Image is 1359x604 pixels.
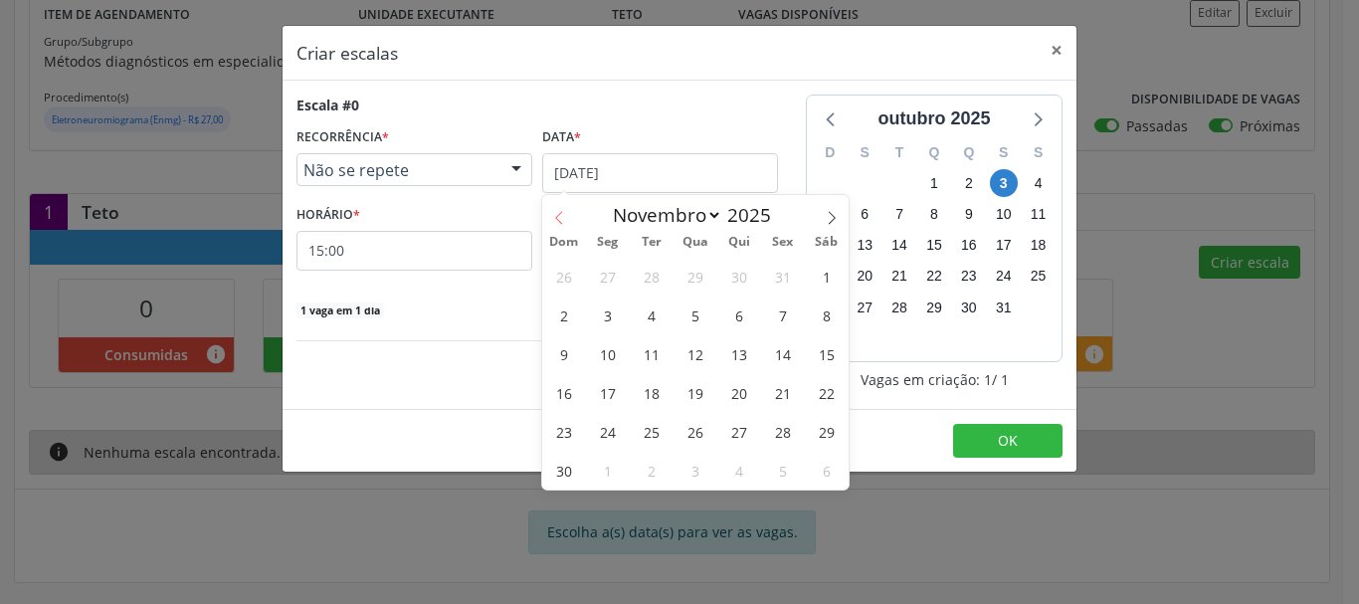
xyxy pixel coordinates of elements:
span: Qui [717,236,761,249]
div: S [848,137,882,168]
span: sexta-feira, 10 de outubro de 2025 [990,201,1018,229]
span: Novembro 6, 2025 [719,296,758,334]
div: Escala #0 [296,95,359,115]
div: D [813,137,848,168]
span: Novembro 26, 2025 [676,412,714,451]
span: terça-feira, 14 de outubro de 2025 [885,232,913,260]
span: Dezembro 5, 2025 [763,451,802,490]
span: Dezembro 4, 2025 [719,451,758,490]
span: Novembro 27, 2025 [719,412,758,451]
span: Outubro 27, 2025 [588,257,627,296]
span: quinta-feira, 23 de outubro de 2025 [955,263,983,291]
span: Novembro 2, 2025 [544,296,583,334]
span: Novembro 22, 2025 [807,373,846,412]
span: segunda-feira, 20 de outubro de 2025 [851,263,878,291]
span: Dezembro 6, 2025 [807,451,846,490]
span: OK [998,431,1018,450]
span: Outubro 29, 2025 [676,257,714,296]
span: Sex [761,236,805,249]
span: quarta-feira, 8 de outubro de 2025 [920,201,948,229]
span: Novembro 11, 2025 [632,334,671,373]
span: quinta-feira, 2 de outubro de 2025 [955,169,983,197]
input: Year [722,202,788,228]
span: sábado, 4 de outubro de 2025 [1025,169,1053,197]
span: Novembro 20, 2025 [719,373,758,412]
span: Novembro 5, 2025 [676,296,714,334]
span: Novembro 1, 2025 [807,257,846,296]
button: OK [953,424,1063,458]
span: Dezembro 3, 2025 [676,451,714,490]
span: Novembro 4, 2025 [632,296,671,334]
div: outubro 2025 [870,105,998,132]
label: RECORRÊNCIA [296,122,389,153]
span: Novembro 7, 2025 [763,296,802,334]
span: Sáb [805,236,849,249]
span: Dezembro 1, 2025 [588,451,627,490]
span: quinta-feira, 9 de outubro de 2025 [955,201,983,229]
span: terça-feira, 28 de outubro de 2025 [885,294,913,321]
label: HORÁRIO [296,200,360,231]
span: Outubro 26, 2025 [544,257,583,296]
span: Novembro 13, 2025 [719,334,758,373]
div: T [882,137,917,168]
span: sexta-feira, 31 de outubro de 2025 [990,294,1018,321]
span: Outubro 30, 2025 [719,257,758,296]
span: quinta-feira, 16 de outubro de 2025 [955,232,983,260]
div: S [1021,137,1056,168]
span: Novembro 3, 2025 [588,296,627,334]
select: Month [603,201,722,229]
span: Ter [630,236,674,249]
span: Novembro 21, 2025 [763,373,802,412]
span: sexta-feira, 24 de outubro de 2025 [990,263,1018,291]
span: quarta-feira, 1 de outubro de 2025 [920,169,948,197]
span: sábado, 25 de outubro de 2025 [1025,263,1053,291]
span: Dezembro 2, 2025 [632,451,671,490]
span: sexta-feira, 17 de outubro de 2025 [990,232,1018,260]
span: terça-feira, 21 de outubro de 2025 [885,263,913,291]
span: / 1 [992,369,1009,390]
button: Close [1037,26,1076,75]
span: Outubro 31, 2025 [763,257,802,296]
span: Dom [542,236,586,249]
span: quarta-feira, 22 de outubro de 2025 [920,263,948,291]
span: segunda-feira, 27 de outubro de 2025 [851,294,878,321]
span: Seg [586,236,630,249]
span: Qua [674,236,717,249]
span: Novembro 18, 2025 [632,373,671,412]
span: segunda-feira, 6 de outubro de 2025 [851,201,878,229]
span: Outubro 28, 2025 [632,257,671,296]
span: quarta-feira, 15 de outubro de 2025 [920,232,948,260]
span: terça-feira, 7 de outubro de 2025 [885,201,913,229]
div: Q [917,137,952,168]
span: Novembro 10, 2025 [588,334,627,373]
span: Novembro 8, 2025 [807,296,846,334]
span: Novembro 23, 2025 [544,412,583,451]
span: Novembro 16, 2025 [544,373,583,412]
span: Novembro 12, 2025 [676,334,714,373]
input: 00:00 [296,231,532,271]
span: Novembro 15, 2025 [807,334,846,373]
span: Novembro 25, 2025 [632,412,671,451]
span: sábado, 18 de outubro de 2025 [1025,232,1053,260]
div: S [986,137,1021,168]
span: Novembro 30, 2025 [544,451,583,490]
div: Vagas em criação: 1 [806,369,1063,390]
h5: Criar escalas [296,40,398,66]
span: sábado, 11 de outubro de 2025 [1025,201,1053,229]
div: Q [951,137,986,168]
span: sexta-feira, 3 de outubro de 2025 [990,169,1018,197]
input: Selecione uma data [542,153,778,193]
span: Novembro 29, 2025 [807,412,846,451]
span: Novembro 24, 2025 [588,412,627,451]
span: 1 vaga em 1 dia [296,302,384,318]
span: Não se repete [303,160,491,180]
span: quinta-feira, 30 de outubro de 2025 [955,294,983,321]
span: Novembro 28, 2025 [763,412,802,451]
span: segunda-feira, 13 de outubro de 2025 [851,232,878,260]
span: Novembro 19, 2025 [676,373,714,412]
span: Novembro 14, 2025 [763,334,802,373]
span: Novembro 17, 2025 [588,373,627,412]
span: Novembro 9, 2025 [544,334,583,373]
span: quarta-feira, 29 de outubro de 2025 [920,294,948,321]
label: Data [542,122,581,153]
